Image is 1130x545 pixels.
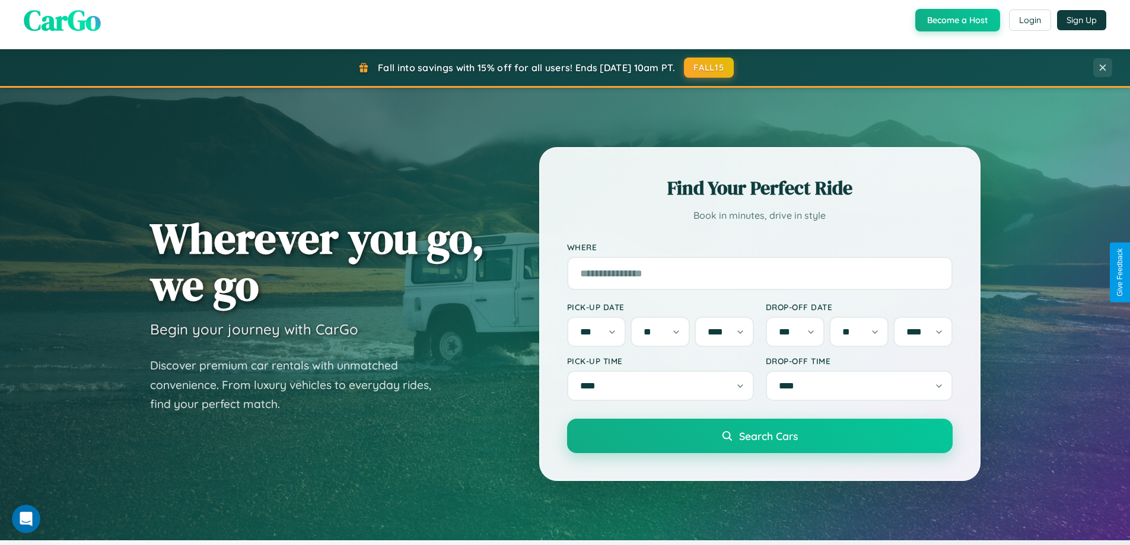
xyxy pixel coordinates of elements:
button: Become a Host [915,9,1000,31]
label: Where [567,242,953,252]
h3: Begin your journey with CarGo [150,320,358,338]
h1: Wherever you go, we go [150,215,485,308]
span: Search Cars [739,429,798,442]
label: Pick-up Date [567,302,754,312]
button: Sign Up [1057,10,1106,30]
span: Fall into savings with 15% off for all users! Ends [DATE] 10am PT. [378,62,675,74]
iframe: Intercom live chat [12,505,40,533]
p: Discover premium car rentals with unmatched convenience. From luxury vehicles to everyday rides, ... [150,356,447,414]
p: Book in minutes, drive in style [567,207,953,224]
button: Login [1009,9,1051,31]
label: Pick-up Time [567,356,754,366]
h2: Find Your Perfect Ride [567,175,953,201]
div: Give Feedback [1116,248,1124,297]
label: Drop-off Time [766,356,953,366]
label: Drop-off Date [766,302,953,312]
span: CarGo [24,1,101,40]
button: Search Cars [567,419,953,453]
button: FALL15 [684,58,734,78]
